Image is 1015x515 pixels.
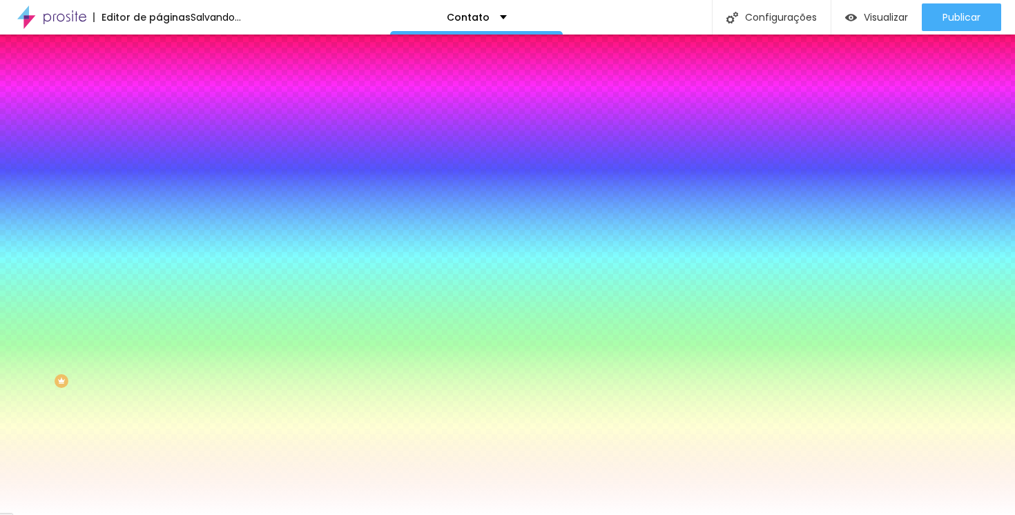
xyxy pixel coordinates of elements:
div: Salvando... [191,12,241,22]
span: Visualizar [864,12,908,23]
img: Icone [726,12,738,23]
img: view-1.svg [845,12,857,23]
button: Publicar [922,3,1001,31]
button: Visualizar [831,3,922,31]
span: Publicar [942,12,980,23]
p: Contato [447,12,490,22]
div: Editor de páginas [93,12,191,22]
